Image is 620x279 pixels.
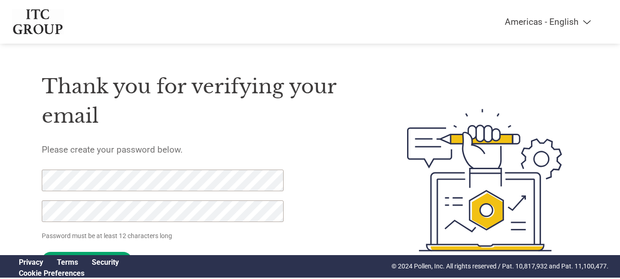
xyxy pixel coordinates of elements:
[42,252,132,270] input: Set Password
[92,258,119,267] a: Security
[391,262,609,271] p: © 2024 Pollen, Inc. All rights reserved / Pat. 10,817,932 and Pat. 11,100,477.
[42,72,364,131] h1: Thank you for verifying your email
[42,144,364,155] h5: Please create your password below.
[12,269,126,278] div: Open Cookie Preferences Modal
[57,258,78,267] a: Terms
[42,231,287,241] p: Password must be at least 12 characters long
[12,9,64,34] img: ITC Group
[19,269,84,278] a: Cookie Preferences, opens a dedicated popup modal window
[19,258,43,267] a: Privacy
